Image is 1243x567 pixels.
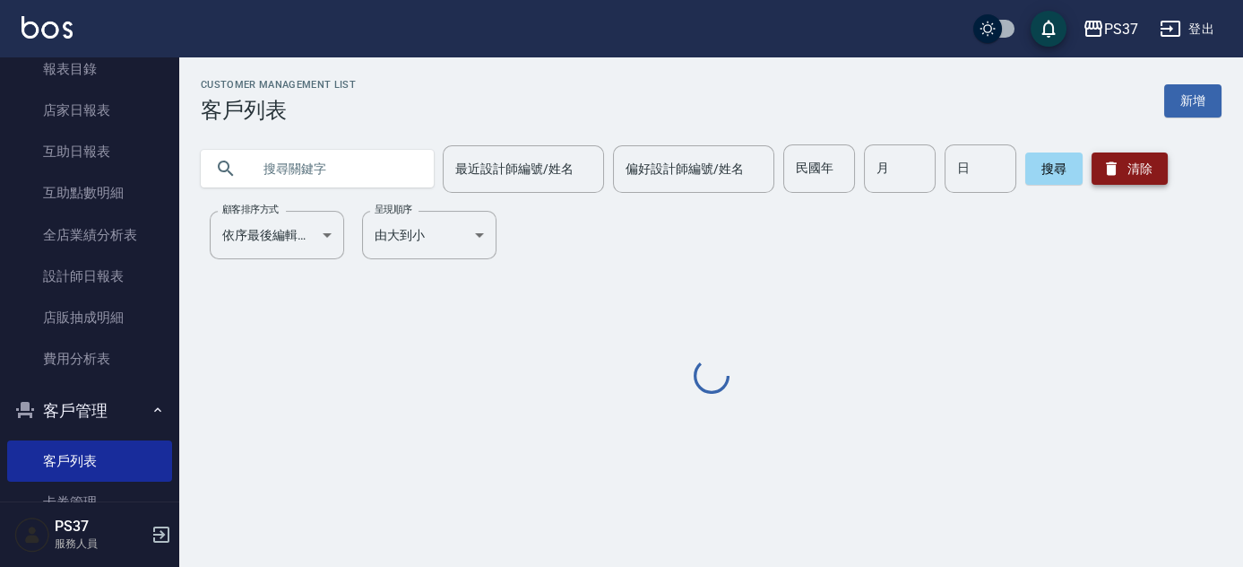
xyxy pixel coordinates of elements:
h5: PS37 [55,518,146,536]
a: 新增 [1164,84,1221,118]
a: 卡券管理 [7,482,172,523]
button: 搜尋 [1025,153,1083,185]
button: 客戶管理 [7,388,172,434]
div: 由大到小 [362,211,496,259]
a: 設計師日報表 [7,256,172,297]
input: 搜尋關鍵字 [251,144,419,193]
a: 互助點數明細 [7,172,172,214]
a: 互助日報表 [7,131,172,172]
label: 顧客排序方式 [222,203,279,216]
img: Person [14,517,50,553]
button: PS37 [1075,11,1145,48]
a: 客戶列表 [7,441,172,482]
button: 登出 [1152,13,1221,46]
img: Logo [22,16,73,39]
button: 清除 [1092,153,1168,185]
div: PS37 [1104,18,1138,40]
p: 服務人員 [55,536,146,552]
a: 店家日報表 [7,90,172,131]
h3: 客戶列表 [201,98,356,123]
div: 依序最後編輯時間 [210,211,344,259]
a: 報表目錄 [7,48,172,90]
a: 費用分析表 [7,338,172,379]
h2: Customer Management List [201,79,356,91]
label: 呈現順序 [375,203,412,216]
a: 店販抽成明細 [7,297,172,338]
a: 全店業績分析表 [7,214,172,256]
button: save [1031,11,1066,47]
